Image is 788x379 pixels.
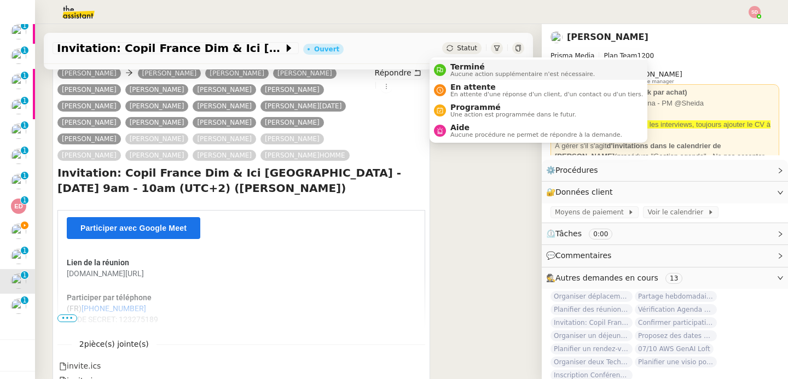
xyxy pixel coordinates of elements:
a: [PERSON_NAME] [57,118,121,127]
span: Aucune action supplémentaire n'est nécessaire. [450,71,595,77]
p: 1 [22,97,27,107]
span: [PERSON_NAME] [623,70,682,78]
img: users%2F6xRYMDlSplNAG1E8vIMIov0Rm6B2%2Favatar%2F46b538c4-d5a1-4cd8-9ec8-bfce20d7be02 [11,224,26,239]
span: Organiser deux Techshare [551,357,633,368]
span: Planifier un rendez-vous début octobre [551,343,633,354]
img: users%2FC9SBsJ0duuaSgpQFj5LgoEX8n0o2%2Favatar%2Fec9d51b8-9413-4189-adfb-7be4d8c96a3c [11,249,26,264]
img: users%2F9GXHdUEgf7ZlSXdwo7B3iBDT3M02%2Favatar%2Fimages.jpeg [11,273,26,289]
h2: Lien de la réunion [67,257,129,268]
nz-badge-sup: 1 [21,296,28,304]
a: [PERSON_NAME] [193,101,256,111]
nz-badge-sup: 1 [21,72,28,79]
nz-badge-sup: 1 [21,97,28,104]
a: [PERSON_NAME] [260,118,324,127]
span: 🕵️ [546,273,687,282]
span: Procédures [555,166,598,174]
a: [PERSON_NAME] [57,85,121,95]
a: [PERSON_NAME] [138,68,201,78]
div: À gérer s'il s'agit (procédure "Gestion agenda" - Ne pas accepter les évènements dans l'agenda de... [555,141,775,205]
nz-tag: 0:00 [589,229,612,240]
span: Commentaires [555,251,611,260]
span: Organiser un déjeuner avec [PERSON_NAME] [551,330,633,341]
div: 💬Commentaires [542,245,788,266]
span: ••• [57,314,77,322]
span: Participer avec Google Meet [80,224,187,232]
span: En attente d'une réponse d'un client, d'un contact ou d'un tiers. [450,91,643,97]
span: Plan Team [604,52,637,60]
span: CODE SECRET: 123275189 [67,315,158,324]
span: Terminé [450,62,595,71]
img: users%2F9GXHdUEgf7ZlSXdwo7B3iBDT3M02%2Favatar%2Fimages.jpeg [551,31,563,43]
span: Une action est programmée dans le futur. [450,112,576,118]
div: ⚙️Procédures [542,160,788,181]
span: Partage hebdomadaire Lettre MIND - 22 septembre 2025 [635,291,717,302]
span: Invitation: Copil France Dim & Ici [GEOGRAPHIC_DATA] - [DATE] 3pm - 4pm (UTC+2) ([PERSON_NAME]) [551,317,633,328]
span: (FR) [67,304,82,313]
span: Pour les interviews, toujours ajouter le CV à l'invitation [555,120,770,139]
strong: 💰 Autre niveau (limité à 10k par achat) [555,88,687,96]
span: 🔐 [546,186,617,199]
p: 1 [22,172,27,182]
a: [PHONE_NUMBER] [82,303,146,314]
span: 1200 [638,52,654,60]
nz-badge-sup: 1 [21,247,28,254]
a: [PERSON_NAME] [57,150,121,160]
a: [PERSON_NAME] [57,68,121,78]
a: [PERSON_NAME] [125,134,189,144]
p: 1 [22,22,27,32]
nz-badge-sup: 1 [21,121,28,129]
span: Voir le calendrier [647,207,707,218]
p: 1 [22,147,27,156]
div: Appels manqués : AM @Amyna - PM @Sheida [555,98,775,109]
a: [DOMAIN_NAME][URL] [67,268,144,279]
span: 💬 [546,251,616,260]
a: [PERSON_NAME] [125,85,189,95]
a: [PERSON_NAME] [193,134,256,144]
p: 1 [22,121,27,131]
img: users%2FrZ9hsAwvZndyAxvpJrwIinY54I42%2Favatar%2FChatGPT%20Image%201%20aou%CC%82t%202025%2C%2011_1... [11,149,26,164]
p: 1 [22,296,27,306]
nz-badge-sup: 1 [21,196,28,204]
a: [PERSON_NAME] [260,85,324,95]
p: 1 [22,196,27,206]
img: svg [11,199,26,214]
nz-badge-sup: 1 [21,46,28,54]
nz-badge-sup: 1 [21,172,28,179]
span: Aide [450,123,622,132]
a: [PERSON_NAME] [125,118,189,127]
a: [PERSON_NAME] [125,150,189,160]
a: [PERSON_NAME] [57,101,121,111]
span: Répondre [375,67,412,78]
span: Prisma Media [551,52,594,60]
div: Ouvert [314,46,339,53]
a: [PERSON_NAME] [205,68,269,78]
a: [PERSON_NAME] [193,118,256,127]
a: [PERSON_NAME]HOMME [260,150,349,160]
h4: Invitation: Copil France Dim & Ici [GEOGRAPHIC_DATA] - [DATE] 9am - 10am (UTC+2) ([PERSON_NAME]) [57,165,425,196]
span: pièce(s) jointe(s) [84,340,149,348]
span: ⏲️ [546,229,622,238]
span: En attente [450,83,643,91]
span: Organiser déplacement [GEOGRAPHIC_DATA] [551,291,633,302]
img: users%2F9GXHdUEgf7ZlSXdwo7B3iBDT3M02%2Favatar%2Fimages.jpeg [11,49,26,64]
span: Planifier des réunions régulières [551,304,633,315]
span: Knowledge manager [623,79,674,85]
p: 1 [22,72,27,81]
span: Programmé [450,103,576,112]
span: ⚙️ [546,164,603,177]
span: Statut [457,44,477,52]
a: [PERSON_NAME] [273,68,337,78]
p: 1 [22,46,27,56]
img: users%2F9GXHdUEgf7ZlSXdwo7B3iBDT3M02%2Favatar%2Fimages.jpeg [11,174,26,189]
span: Moyens de paiement [555,207,628,218]
nz-badge-sup: 1 [21,147,28,154]
span: 2 [72,338,157,351]
img: users%2FpGDzCdRUMNW1CFSyVqpqObavLBY2%2Favatar%2F69c727f5-7ba7-429f-adfb-622b6597c7d2 [11,24,26,39]
nz-badge-sup: 1 [21,22,28,30]
span: Tâches [555,229,582,238]
span: Aucune procédure ne permet de répondre à la demande. [450,132,622,138]
span: Proposez des dates pour un déjeuner [635,330,717,341]
a: [PERSON_NAME] [125,101,189,111]
span: Confirmer participation matinée Google [635,317,717,328]
img: users%2FNsDxpgzytqOlIY2WSYlFcHtx26m1%2Favatar%2F8901.jpg [11,124,26,139]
